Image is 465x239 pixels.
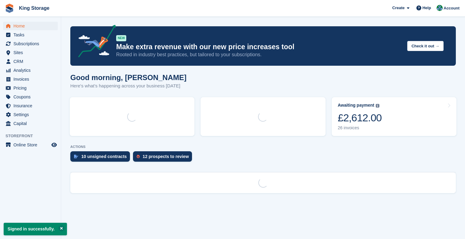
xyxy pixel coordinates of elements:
[143,154,189,159] div: 12 prospects to review
[338,112,382,124] div: £2,612.00
[3,57,58,66] a: menu
[3,141,58,149] a: menu
[3,22,58,30] a: menu
[4,223,67,235] p: Signed in successfully.
[70,151,133,165] a: 10 unsigned contracts
[13,66,50,75] span: Analytics
[3,84,58,92] a: menu
[3,39,58,48] a: menu
[116,35,126,41] div: NEW
[13,39,50,48] span: Subscriptions
[13,31,50,39] span: Tasks
[17,3,52,13] a: King Storage
[338,125,382,131] div: 26 invoices
[50,141,58,149] a: Preview store
[3,110,58,119] a: menu
[70,145,456,149] p: ACTIONS
[3,48,58,57] a: menu
[3,66,58,75] a: menu
[13,141,50,149] span: Online Store
[13,48,50,57] span: Sites
[3,93,58,101] a: menu
[13,84,50,92] span: Pricing
[137,155,140,158] img: prospect-51fa495bee0391a8d652442698ab0144808aea92771e9ea1ae160a38d050c398.svg
[332,97,456,136] a: Awaiting payment £2,612.00 26 invoices
[437,5,443,11] img: John King
[74,155,78,158] img: contract_signature_icon-13c848040528278c33f63329250d36e43548de30e8caae1d1a13099fd9432cc5.svg
[13,119,50,128] span: Capital
[13,93,50,101] span: Coupons
[81,154,127,159] div: 10 unsigned contracts
[116,42,402,51] p: Make extra revenue with our new price increases tool
[444,5,459,11] span: Account
[73,25,116,60] img: price-adjustments-announcement-icon-8257ccfd72463d97f412b2fc003d46551f7dbcb40ab6d574587a9cd5c0d94...
[338,103,375,108] div: Awaiting payment
[13,22,50,30] span: Home
[3,119,58,128] a: menu
[407,41,444,51] button: Check it out →
[3,31,58,39] a: menu
[116,51,402,58] p: Rooted in industry best practices, but tailored to your subscriptions.
[13,110,50,119] span: Settings
[5,4,14,13] img: stora-icon-8386f47178a22dfd0bd8f6a31ec36ba5ce8667c1dd55bd0f319d3a0aa187defe.svg
[13,57,50,66] span: CRM
[423,5,431,11] span: Help
[3,101,58,110] a: menu
[3,75,58,83] a: menu
[13,101,50,110] span: Insurance
[376,104,379,108] img: icon-info-grey-7440780725fd019a000dd9b08b2336e03edf1995a4989e88bcd33f0948082b44.svg
[70,73,186,82] h1: Good morning, [PERSON_NAME]
[6,133,61,139] span: Storefront
[13,75,50,83] span: Invoices
[133,151,195,165] a: 12 prospects to review
[392,5,404,11] span: Create
[70,83,186,90] p: Here's what's happening across your business [DATE]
